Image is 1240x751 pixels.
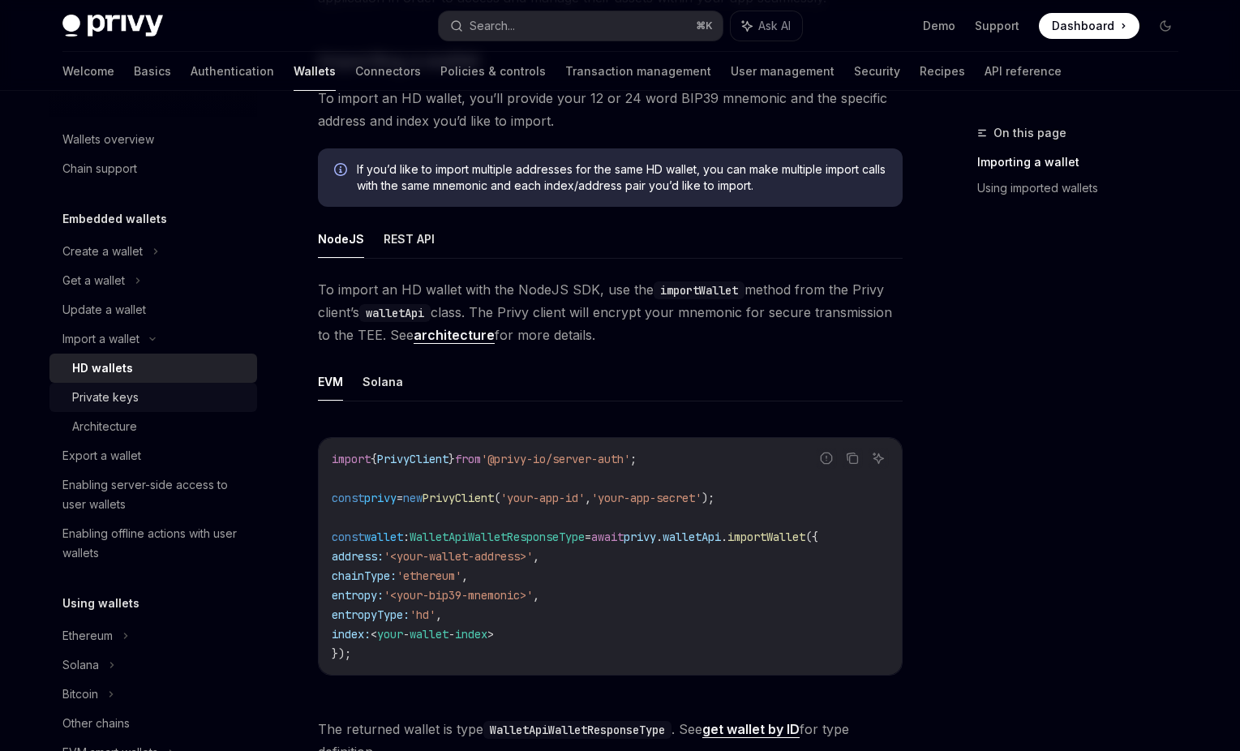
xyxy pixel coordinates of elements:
[62,300,146,320] div: Update a wallet
[357,161,886,194] span: If you’d like to import multiple addresses for the same HD wallet, you can make multiple import c...
[455,452,481,466] span: from
[318,363,343,401] button: EVM
[727,530,805,544] span: importWallet
[332,530,364,544] span: const
[377,627,403,642] span: your
[332,491,364,505] span: const
[363,363,403,401] button: Solana
[483,721,671,739] code: WalletApiWalletResponseType
[565,52,711,91] a: Transaction management
[384,220,435,258] button: REST API
[62,684,98,704] div: Bitcoin
[993,123,1066,143] span: On this page
[410,627,448,642] span: wallet
[332,646,351,661] span: });
[1039,13,1139,39] a: Dashboard
[702,721,800,738] a: get wallet by ID
[371,452,377,466] span: {
[384,588,533,603] span: '<your-bip39-mnemonic>'
[533,588,539,603] span: ,
[923,18,955,34] a: Demo
[62,242,143,261] div: Create a wallet
[624,530,656,544] span: privy
[49,470,257,519] a: Enabling server-side access to user wallets
[62,15,163,37] img: dark logo
[410,530,585,544] span: WalletApiWalletResponseType
[62,446,141,466] div: Export a wallet
[371,627,377,642] span: <
[758,18,791,34] span: Ask AI
[62,655,99,675] div: Solana
[481,452,630,466] span: '@privy-io/server-auth'
[332,452,371,466] span: import
[920,52,965,91] a: Recipes
[294,52,336,91] a: Wallets
[332,607,410,622] span: entropyType:
[332,549,384,564] span: address:
[49,354,257,383] a: HD wallets
[72,358,133,378] div: HD wallets
[977,175,1191,201] a: Using imported wallets
[731,52,835,91] a: User management
[62,594,139,613] h5: Using wallets
[721,530,727,544] span: .
[62,626,113,646] div: Ethereum
[191,52,274,91] a: Authentication
[591,491,702,505] span: 'your-app-secret'
[332,588,384,603] span: entropy:
[49,441,257,470] a: Export a wallet
[805,530,818,544] span: ({
[332,569,397,583] span: chainType:
[364,491,397,505] span: privy
[403,491,423,505] span: new
[494,491,500,505] span: (
[663,530,721,544] span: walletApi
[62,52,114,91] a: Welcome
[461,569,468,583] span: ,
[1152,13,1178,39] button: Toggle dark mode
[49,709,257,738] a: Other chains
[448,452,455,466] span: }
[62,271,125,290] div: Get a wallet
[487,627,494,642] span: >
[318,220,364,258] button: NodeJS
[397,569,461,583] span: 'ethereum'
[62,159,137,178] div: Chain support
[355,52,421,91] a: Connectors
[500,491,585,505] span: 'your-app-id'
[414,327,495,344] a: architecture
[816,448,837,469] button: Report incorrect code
[440,52,546,91] a: Policies & controls
[1052,18,1114,34] span: Dashboard
[533,549,539,564] span: ,
[318,278,903,346] span: To import an HD wallet with the NodeJS SDK, use the method from the Privy client’s class. The Pri...
[585,530,591,544] span: =
[49,295,257,324] a: Update a wallet
[868,448,889,469] button: Ask AI
[49,125,257,154] a: Wallets overview
[72,417,137,436] div: Architecture
[854,52,900,91] a: Security
[455,627,487,642] span: index
[134,52,171,91] a: Basics
[423,491,494,505] span: PrivyClient
[62,475,247,514] div: Enabling server-side access to user wallets
[702,491,714,505] span: );
[364,530,403,544] span: wallet
[62,524,247,563] div: Enabling offline actions with user wallets
[977,149,1191,175] a: Importing a wallet
[49,154,257,183] a: Chain support
[49,383,257,412] a: Private keys
[72,388,139,407] div: Private keys
[334,163,350,179] svg: Info
[62,130,154,149] div: Wallets overview
[332,627,371,642] span: index:
[403,530,410,544] span: :
[377,452,448,466] span: PrivyClient
[318,87,903,132] span: To import an HD wallet, you’ll provide your 12 or 24 word BIP39 mnemonic and the specific address...
[359,304,431,322] code: walletApi
[470,16,515,36] div: Search...
[49,519,257,568] a: Enabling offline actions with user wallets
[985,52,1062,91] a: API reference
[654,281,744,299] code: importWallet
